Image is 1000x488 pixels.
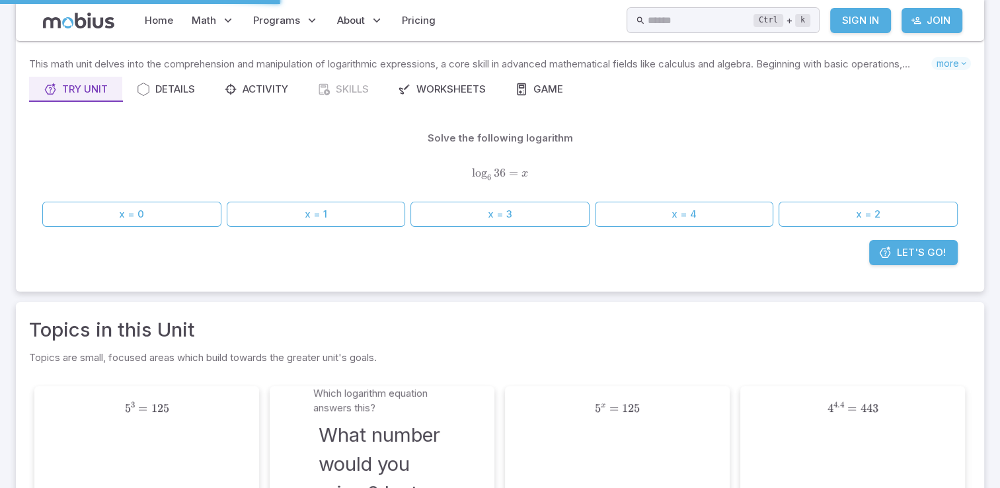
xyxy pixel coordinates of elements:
[595,401,601,415] span: 5
[902,8,962,33] a: Join
[622,401,640,415] span: 125
[253,13,300,28] span: Programs
[44,82,108,97] div: Try Unit
[830,8,891,33] a: Sign In
[42,202,221,227] button: x = 0
[779,202,958,227] button: x = 2
[827,401,833,415] span: 4
[795,14,810,27] kbd: k
[29,315,195,345] a: Topics in this Unit
[847,401,857,415] span: =
[492,174,493,177] span: ​
[224,82,288,97] div: Activity
[753,13,810,28] div: +
[151,401,169,415] span: 125
[753,14,783,27] kbd: Ctrl
[869,240,958,265] a: Let's Go!
[595,202,774,227] button: x = 4
[494,166,506,180] span: 36
[428,131,573,145] p: Solve the following logarithm
[601,401,605,409] span: x
[860,401,878,415] span: 443
[481,166,487,180] span: g
[398,5,440,36] a: Pricing
[313,386,451,415] p: Which logarithm equation answers this?
[131,400,135,409] span: 3
[515,82,563,97] div: Game
[337,13,365,28] span: About
[29,57,931,71] p: This math unit delves into the comprehension and manipulation of logarithmic expressions, a core ...
[29,350,971,365] p: Topics are small, focused areas which build towards the greater unit's goals.
[227,202,406,227] button: x = 1
[609,401,619,415] span: =
[509,166,518,180] span: =
[398,82,486,97] div: Worksheets
[487,173,491,182] span: 6
[472,166,487,180] span: lo
[138,401,147,415] span: =
[897,245,946,260] span: Let's Go!
[141,5,177,36] a: Home
[410,202,590,227] button: x = 3
[125,401,131,415] span: 5
[521,168,528,179] span: x
[833,400,844,409] span: 4.4
[192,13,216,28] span: Math
[137,82,195,97] div: Details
